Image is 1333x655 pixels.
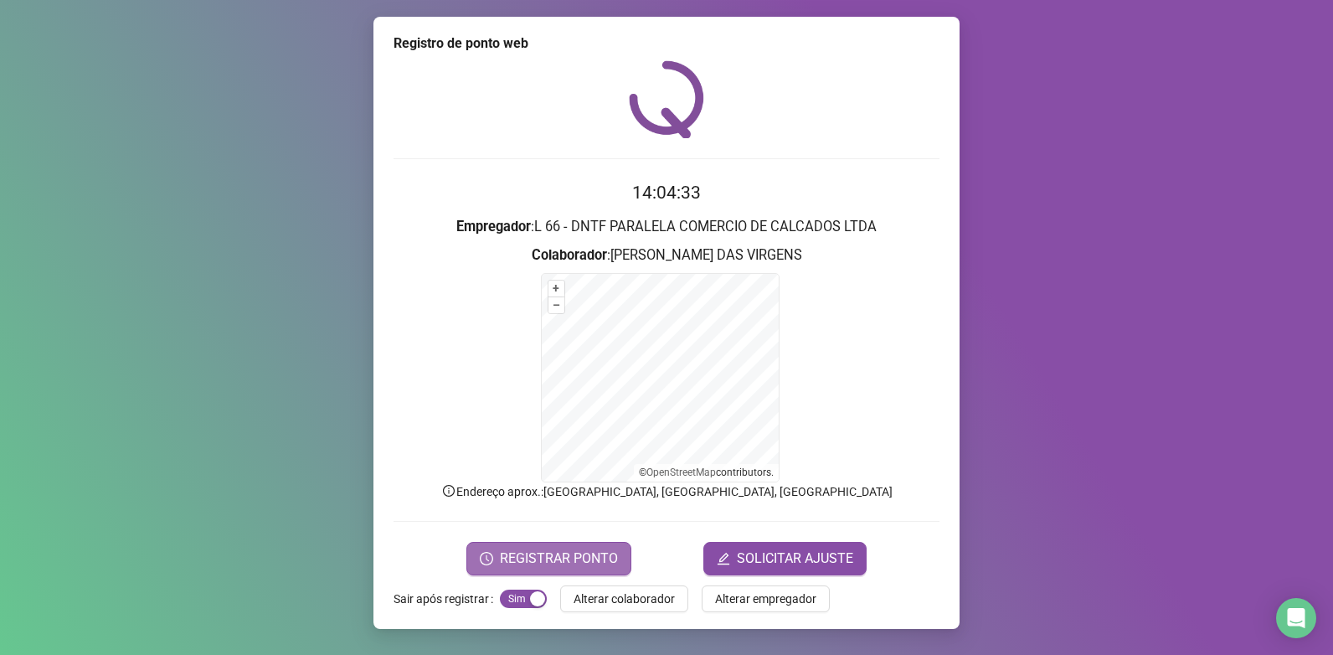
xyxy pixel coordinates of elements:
strong: Empregador [456,219,531,235]
button: Alterar empregador [702,585,830,612]
button: + [548,281,564,297]
strong: Colaborador [532,247,607,263]
a: OpenStreetMap [646,467,716,478]
li: © contributors. [639,467,774,478]
span: info-circle [441,483,456,498]
span: clock-circle [480,552,493,565]
span: SOLICITAR AJUSTE [737,549,853,569]
button: – [548,297,564,313]
h3: : L 66 - DNTF PARALELA COMERCIO DE CALCADOS LTDA [394,216,939,238]
span: edit [717,552,730,565]
button: editSOLICITAR AJUSTE [703,542,867,575]
button: REGISTRAR PONTO [466,542,631,575]
span: REGISTRAR PONTO [500,549,618,569]
time: 14:04:33 [632,183,701,203]
label: Sair após registrar [394,585,500,612]
span: Alterar empregador [715,590,816,608]
span: Alterar colaborador [574,590,675,608]
div: Registro de ponto web [394,34,939,54]
button: Alterar colaborador [560,585,688,612]
img: QRPoint [629,60,704,138]
h3: : [PERSON_NAME] DAS VIRGENS [394,245,939,266]
p: Endereço aprox. : [GEOGRAPHIC_DATA], [GEOGRAPHIC_DATA], [GEOGRAPHIC_DATA] [394,482,939,501]
div: Open Intercom Messenger [1276,598,1316,638]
